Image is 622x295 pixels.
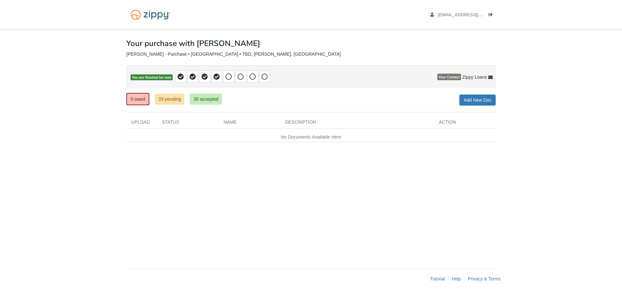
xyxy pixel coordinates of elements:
[126,39,260,48] h1: Your purchase with [PERSON_NAME]
[452,276,461,281] a: Help
[430,12,512,19] a: edit profile
[157,119,219,129] div: Status
[434,119,496,129] div: Action
[155,94,184,105] a: 33 pending
[190,94,222,105] a: 35 accepted
[430,276,445,281] a: Tutorial
[126,93,149,105] a: 0 owed
[489,12,496,19] a: Log out
[468,276,501,281] a: Privacy & Terms
[131,74,173,81] span: You are finished for now
[437,74,461,80] span: Your Contact
[126,51,496,57] div: [PERSON_NAME] - Purchase • [GEOGRAPHIC_DATA] • TBD, [PERSON_NAME], [GEOGRAPHIC_DATA]
[280,119,434,129] div: Description
[219,119,280,129] div: Name
[438,12,512,17] span: ajakkcarr@gmail.com
[462,74,487,80] span: Zippy Loans
[459,95,496,106] a: Add New Doc
[126,6,175,23] img: Logo
[281,134,341,140] em: No Documents Available Here
[126,119,157,129] div: Upload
